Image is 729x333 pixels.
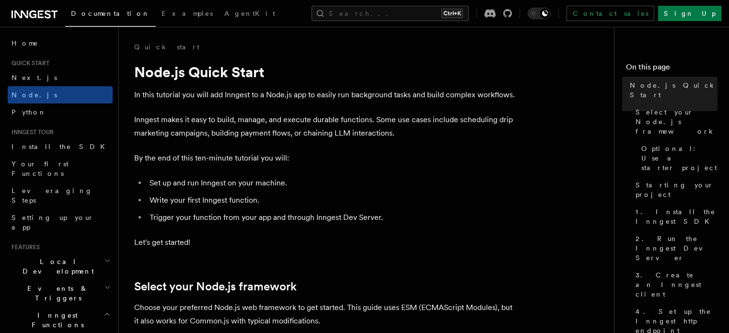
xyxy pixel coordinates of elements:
[636,107,717,136] span: Select your Node.js framework
[8,86,113,103] a: Node.js
[134,42,199,52] a: Quick start
[12,108,46,116] span: Python
[8,138,113,155] a: Install the SDK
[636,270,717,299] span: 3. Create an Inngest client
[162,10,213,17] span: Examples
[8,69,113,86] a: Next.js
[8,34,113,52] a: Home
[8,280,113,307] button: Events & Triggers
[632,203,717,230] a: 1. Install the Inngest SDK
[630,80,717,100] span: Node.js Quick Start
[8,59,49,67] span: Quick start
[134,88,518,102] p: In this tutorial you will add Inngest to a Node.js app to easily run background tasks and build c...
[8,310,104,330] span: Inngest Functions
[156,3,219,26] a: Examples
[637,140,717,176] a: Optional: Use a starter project
[312,6,469,21] button: Search...Ctrl+K
[134,113,518,140] p: Inngest makes it easy to build, manage, and execute durable functions. Some use cases include sch...
[636,180,717,199] span: Starting your project
[224,10,275,17] span: AgentKit
[12,187,93,204] span: Leveraging Steps
[8,182,113,209] a: Leveraging Steps
[134,280,297,293] a: Select your Node.js framework
[147,176,518,190] li: Set up and run Inngest on your machine.
[8,284,104,303] span: Events & Triggers
[219,3,281,26] a: AgentKit
[632,176,717,203] a: Starting your project
[8,103,113,121] a: Python
[147,194,518,207] li: Write your first Inngest function.
[8,243,40,251] span: Features
[636,207,717,226] span: 1. Install the Inngest SDK
[632,230,717,266] a: 2. Run the Inngest Dev Server
[147,211,518,224] li: Trigger your function from your app and through Inngest Dev Server.
[134,236,518,249] p: Let's get started!
[8,155,113,182] a: Your first Functions
[567,6,654,21] a: Contact sales
[8,257,104,276] span: Local Development
[12,214,94,231] span: Setting up your app
[12,160,69,177] span: Your first Functions
[626,61,717,77] h4: On this page
[441,9,463,18] kbd: Ctrl+K
[626,77,717,103] a: Node.js Quick Start
[636,234,717,263] span: 2. Run the Inngest Dev Server
[12,38,38,48] span: Home
[134,63,518,80] h1: Node.js Quick Start
[134,301,518,328] p: Choose your preferred Node.js web framework to get started. This guide uses ESM (ECMAScript Modul...
[134,151,518,165] p: By the end of this ten-minute tutorial you will:
[632,266,717,303] a: 3. Create an Inngest client
[71,10,150,17] span: Documentation
[632,103,717,140] a: Select your Node.js framework
[8,128,54,136] span: Inngest tour
[641,144,717,172] span: Optional: Use a starter project
[8,209,113,236] a: Setting up your app
[658,6,721,21] a: Sign Up
[528,8,551,19] button: Toggle dark mode
[8,253,113,280] button: Local Development
[12,143,111,150] span: Install the SDK
[12,91,57,99] span: Node.js
[12,74,57,81] span: Next.js
[65,3,156,27] a: Documentation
